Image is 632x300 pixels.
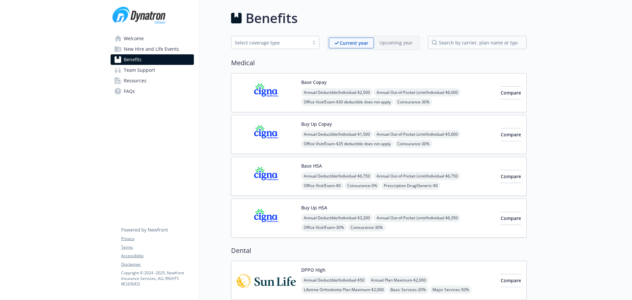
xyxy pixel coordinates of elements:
[348,223,385,232] span: Coinsurance - 30%
[374,88,461,96] span: Annual Out-of-Pocket Limit/Individual - $6,000
[246,8,298,28] h1: Benefits
[501,128,521,141] button: Compare
[124,54,142,65] span: Benefits
[237,162,296,190] img: CIGNA carrier logo
[501,131,521,138] span: Compare
[235,39,306,46] div: Select coverage type
[388,286,429,294] span: Basic Services - 20%
[121,236,194,242] a: Privacy
[501,212,521,225] button: Compare
[501,274,521,287] button: Compare
[395,140,432,148] span: Coinsurance - 30%
[111,33,194,44] a: Welcome
[374,214,461,222] span: Annual Out-of-Pocket Limit/Individual - $6,350
[501,170,521,183] button: Compare
[501,215,521,221] span: Compare
[301,286,386,294] span: Lifetime Orthodontia Plan Maximum - $2,000
[121,244,194,250] a: Terms
[124,44,179,54] span: New Hire and Life Events
[237,79,296,107] img: CIGNA carrier logo
[237,204,296,232] img: CIGNA carrier logo
[395,98,432,106] span: Coinsurance - 30%
[301,130,373,138] span: Annual Deductible/Individual - $1,500
[301,214,373,222] span: Annual Deductible/Individual - $3,200
[301,266,326,273] button: DPPO High
[501,90,521,96] span: Compare
[111,54,194,65] a: Benefits
[231,246,527,256] h2: Dental
[301,223,347,232] span: Office Visit/Exam - 30%
[368,276,429,284] span: Annual Plan Maximum - $2,000
[380,39,413,46] p: Upcoming year
[301,88,373,96] span: Annual Deductible/Individual - $2,500
[111,44,194,54] a: New Hire and Life Events
[428,36,527,49] input: search by carrier, plan name or type
[301,79,327,86] button: Base Copay
[374,130,461,138] span: Annual Out-of-Pocket Limit/Individual - $5,000
[374,172,461,180] span: Annual Out-of-Pocket Limit/Individual - $6,750
[301,181,343,190] span: Office Visit/Exam - $0
[374,38,418,48] span: Upcoming year
[237,266,296,294] img: Sun Life Financial carrier logo
[301,162,322,169] button: Base HSA
[231,58,527,68] h2: Medical
[301,140,393,148] span: Office Visit/Exam - $25 deductible does not apply
[501,277,521,284] span: Compare
[301,172,373,180] span: Annual Deductible/Individual - $6,750
[121,253,194,259] a: Accessibility
[381,181,440,190] span: Prescription Drug/Generic - $0
[430,286,472,294] span: Major Services - 50%
[301,276,367,284] span: Annual Deductible/Individual - $50
[501,86,521,99] button: Compare
[111,86,194,96] a: FAQs
[124,86,135,96] span: FAQs
[121,270,194,287] p: Copyright © 2024 - 2025 , Newfront Insurance Services, ALL RIGHTS RESERVED
[111,65,194,75] a: Team Support
[124,65,155,75] span: Team Support
[340,40,368,46] p: Current year
[345,181,380,190] span: Coinsurance - 0%
[501,173,521,179] span: Compare
[124,75,146,86] span: Resources
[111,75,194,86] a: Resources
[301,98,393,106] span: Office Visit/Exam - $30 deductible does not apply
[237,121,296,149] img: CIGNA carrier logo
[124,33,144,44] span: Welcome
[121,261,194,267] a: Disclaimer
[301,121,332,127] button: Buy Up Copay
[301,204,327,211] button: Buy Up HSA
